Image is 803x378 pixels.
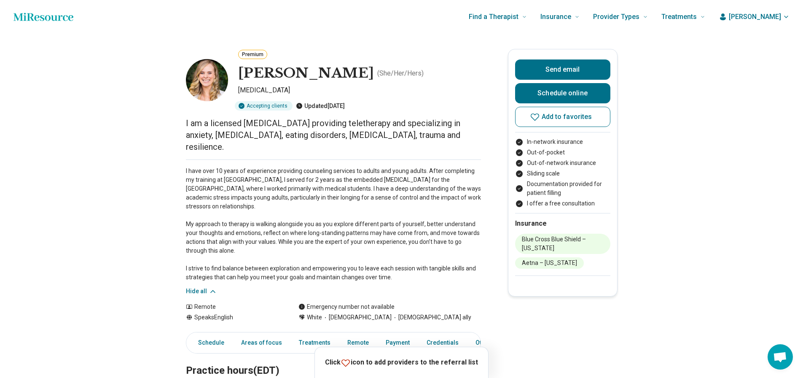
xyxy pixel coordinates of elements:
div: Updated [DATE] [296,101,345,111]
a: Treatments [294,334,336,351]
span: [DEMOGRAPHIC_DATA] [322,313,392,322]
button: Premium [238,50,267,59]
p: ( She/Her/Hers ) [377,68,424,78]
li: Aetna – [US_STATE] [515,257,584,269]
span: Treatments [661,11,697,23]
h2: Practice hours (EDT) [186,343,481,378]
p: Click icon to add providers to the referral list [325,357,478,368]
a: Schedule [188,334,229,351]
a: Areas of focus [236,334,287,351]
span: Insurance [540,11,571,23]
li: I offer a free consultation [515,199,610,208]
span: White [307,313,322,322]
a: Home page [13,8,73,25]
button: [PERSON_NAME] [719,12,790,22]
p: I am a licensed [MEDICAL_DATA] providing teletherapy and specializing in anxiety, [MEDICAL_DATA],... [186,117,481,153]
div: Accepting clients [235,101,293,111]
h2: Insurance [515,219,610,229]
h1: [PERSON_NAME] [238,65,374,82]
a: Other [470,334,501,351]
a: Schedule online [515,83,610,103]
p: I have over 10 years of experience providing counseling services to adults and young adults. Afte... [186,167,481,282]
button: Send email [515,59,610,80]
button: Hide all [186,287,217,296]
li: Out-of-pocket [515,148,610,157]
span: Add to favorites [542,113,592,120]
a: Remote [342,334,374,351]
p: [MEDICAL_DATA] [238,85,481,98]
a: Open chat [768,344,793,370]
li: In-network insurance [515,138,610,146]
a: Payment [381,334,415,351]
div: Speaks English [186,313,282,322]
li: Sliding scale [515,169,610,178]
li: Documentation provided for patient filling [515,180,610,197]
button: Add to favorites [515,107,610,127]
span: Find a Therapist [469,11,518,23]
li: Blue Cross Blue Shield – [US_STATE] [515,234,610,254]
img: Amelia Miller, Psychologist [186,59,228,101]
span: Provider Types [593,11,639,23]
span: [PERSON_NAME] [729,12,781,22]
a: Credentials [422,334,464,351]
div: Emergency number not available [298,302,395,311]
ul: Payment options [515,138,610,208]
span: [DEMOGRAPHIC_DATA] ally [392,313,471,322]
div: Remote [186,302,282,311]
li: Out-of-network insurance [515,159,610,167]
